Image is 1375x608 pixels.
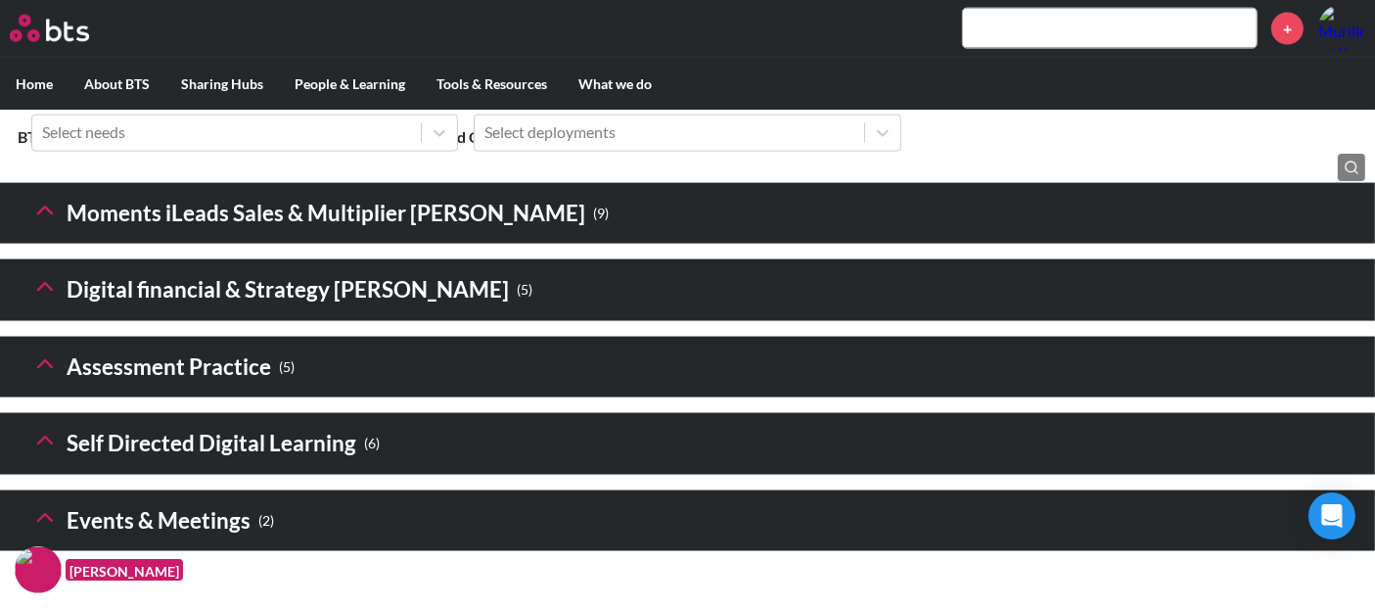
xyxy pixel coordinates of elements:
small: ( 2 ) [258,508,274,535]
label: People & Learning [279,59,421,110]
small: ( 5 ) [279,354,295,381]
figcaption: [PERSON_NAME] [66,559,183,582]
img: BTS Logo [10,15,89,42]
h3: Moments iLeads Sales & Multiplier [PERSON_NAME] [31,193,609,235]
label: What we do [563,59,667,110]
h3: Events & Meetings [31,500,274,542]
div: Open Intercom Messenger [1308,492,1355,539]
small: ( 6 ) [364,431,380,457]
a: Go home [10,15,125,42]
a: + [1271,13,1304,45]
h3: Assessment Practice [31,347,295,389]
label: Tools & Resources [421,59,563,110]
h3: Self Directed Digital Learning [31,423,380,465]
label: About BTS [69,59,165,110]
a: Profile [1318,5,1365,52]
img: Murillo Iotti [1318,5,1365,52]
small: ( 9 ) [593,201,609,227]
label: Sharing Hubs [165,59,279,110]
small: ( 5 ) [517,277,532,304]
img: F [15,546,62,593]
h3: Digital financial & Strategy [PERSON_NAME] [31,269,532,311]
